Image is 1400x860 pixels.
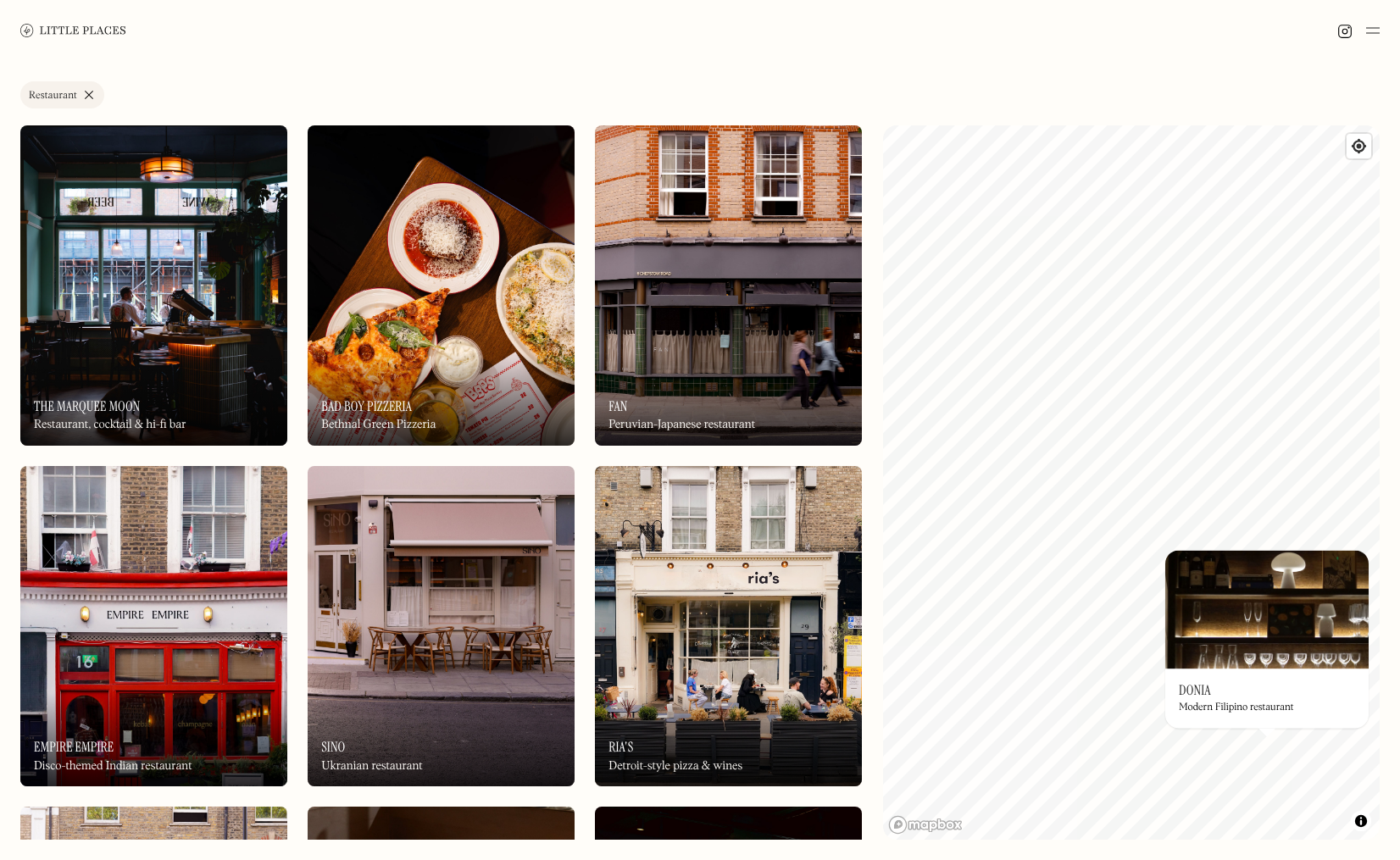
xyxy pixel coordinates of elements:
[595,466,862,786] a: Ria'sRia'sRia'sDetroit-style pizza & wines
[1179,702,1293,714] div: Modern Filipino restaurant
[34,739,114,755] h3: Empire Empire
[20,125,287,446] a: The Marquee MoonThe Marquee MoonThe Marquee MoonRestaurant, cocktail & hi-fi bar
[308,466,575,786] a: SinoSinoSinoUkranian restaurant
[1165,550,1369,669] img: Donia
[321,418,436,432] div: Bethnal Green Pizzeria
[1179,682,1211,698] h3: Donia
[1165,550,1369,728] a: DoniaDoniaDoniaModern Filipino restaurant
[595,125,862,446] img: Fan
[1356,812,1366,830] span: Toggle attribution
[1347,134,1371,158] button: Find my location
[34,398,140,414] h3: The Marquee Moon
[321,739,345,755] h3: Sino
[321,398,412,414] h3: Bad Boy Pizzeria
[608,739,633,755] h3: Ria's
[29,91,77,101] div: Restaurant
[308,125,575,446] img: Bad Boy Pizzeria
[608,398,627,414] h3: Fan
[595,466,862,786] img: Ria's
[608,418,755,432] div: Peruvian-Japanese restaurant
[20,81,104,108] a: Restaurant
[34,418,186,432] div: Restaurant, cocktail & hi-fi bar
[883,125,1381,840] canvas: Map
[321,759,422,774] div: Ukranian restaurant
[20,125,287,446] img: The Marquee Moon
[608,759,742,774] div: Detroit-style pizza & wines
[34,759,192,774] div: Disco-themed Indian restaurant
[595,125,862,446] a: FanFanFanPeruvian-Japanese restaurant
[20,466,287,786] a: Empire EmpireEmpire EmpireEmpire EmpireDisco-themed Indian restaurant
[1351,811,1371,831] button: Toggle attribution
[308,466,575,786] img: Sino
[308,125,575,446] a: Bad Boy PizzeriaBad Boy PizzeriaBad Boy PizzeriaBethnal Green Pizzeria
[888,815,963,835] a: Mapbox homepage
[20,466,287,786] img: Empire Empire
